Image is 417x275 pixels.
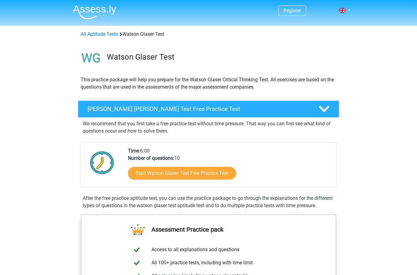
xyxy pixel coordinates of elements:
h3: Watson Glaser Test [107,52,334,62]
b: Time: [128,148,140,154]
a: Start Watson Glaser Test Free Practice Test [128,167,236,180]
a: Register [284,8,301,13]
img: watson glaser test [78,45,104,71]
div: After the free practice aptitude test, you can use the practice package to go through the explana... [80,195,337,209]
h4: [PERSON_NAME] [PERSON_NAME] Test Free Practice Test [88,105,309,112]
b: Number of questions: [128,155,174,161]
p: We recommend that you first take a free practice test without time pressure. That way you can fir... [83,120,334,135]
p: This practice package will help you prepare for the Watson Glaser Critical Thinking Test. All exe... [81,76,336,91]
img: Assessly [73,5,116,19]
a: [PERSON_NAME] [PERSON_NAME] Test Free Practice Test [75,101,342,118]
img: Clock [87,147,118,178]
div: 6:00 10 [123,147,336,187]
div: Watson Glaser Test [78,31,339,38]
a: All Aptitude Tests [81,31,118,37]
